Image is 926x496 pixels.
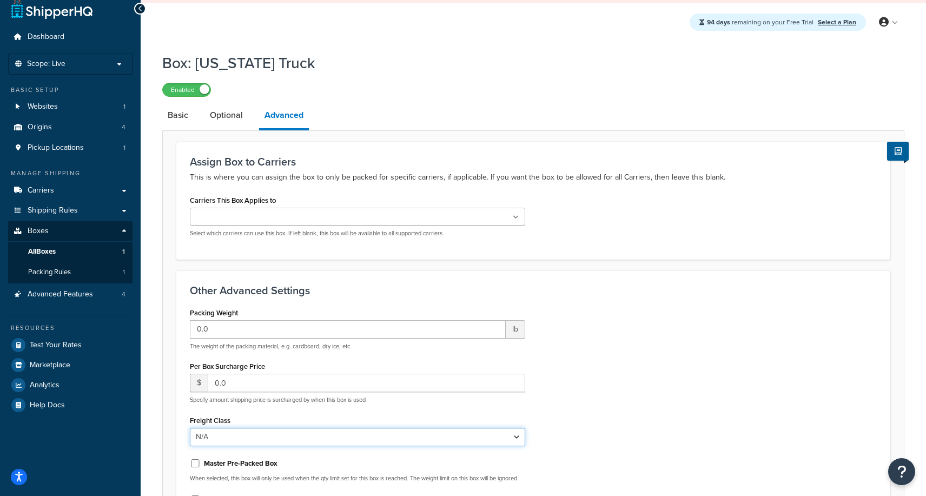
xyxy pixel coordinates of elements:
a: Shipping Rules [8,201,133,221]
span: 1 [123,143,125,153]
span: Analytics [30,381,59,390]
label: Per Box Surcharge Price [190,362,265,371]
span: Dashboard [28,32,64,42]
a: Websites1 [8,97,133,117]
a: AllBoxes1 [8,242,133,262]
span: Carriers [28,186,54,195]
span: Packing Rules [28,268,71,277]
span: $ [190,374,208,392]
h3: Other Advanced Settings [190,285,877,296]
button: Show Help Docs [887,142,909,161]
label: Packing Weight [190,309,238,317]
p: The weight of the packing material, e.g. cardboard, dry ice, etc [190,342,525,350]
p: This is where you can assign the box to only be packed for specific carriers, if applicable. If y... [190,171,877,184]
span: Marketplace [30,361,70,370]
p: Specify amount shipping price is surcharged by when this box is used [190,396,525,404]
a: Basic [162,102,194,128]
div: Resources [8,323,133,333]
li: Websites [8,97,133,117]
span: 1 [122,247,125,256]
label: Freight Class [190,416,230,425]
li: Origins [8,117,133,137]
li: Boxes [8,221,133,283]
span: 1 [123,268,125,277]
p: When selected, this box will only be used when the qty limit set for this box is reached. The wei... [190,474,525,482]
span: remaining on your Free Trial [707,17,815,27]
span: Websites [28,102,58,111]
label: Carriers This Box Applies to [190,196,276,204]
a: Optional [204,102,248,128]
a: Origins4 [8,117,133,137]
li: Pickup Locations [8,138,133,158]
span: Test Your Rates [30,341,82,350]
a: Carriers [8,181,133,201]
span: All Boxes [28,247,56,256]
a: Advanced [259,102,309,130]
span: lb [506,320,525,339]
li: Advanced Features [8,285,133,305]
span: Help Docs [30,401,65,410]
a: Pickup Locations1 [8,138,133,158]
div: Basic Setup [8,85,133,95]
li: Packing Rules [8,262,133,282]
strong: 94 days [707,17,730,27]
a: Marketplace [8,355,133,375]
span: Scope: Live [27,59,65,69]
span: 4 [122,123,125,132]
a: Analytics [8,375,133,395]
span: 4 [122,290,125,299]
a: Boxes [8,221,133,241]
a: Select a Plan [818,17,856,27]
h1: Box: [US_STATE] Truck [162,52,891,74]
span: 1 [123,102,125,111]
button: Open Resource Center [888,458,915,485]
label: Enabled [163,83,210,96]
div: Manage Shipping [8,169,133,178]
a: Advanced Features4 [8,285,133,305]
span: Shipping Rules [28,206,78,215]
p: Select which carriers can use this box. If left blank, this box will be available to all supporte... [190,229,525,237]
span: Boxes [28,227,49,236]
span: Origins [28,123,52,132]
a: Help Docs [8,395,133,415]
a: Dashboard [8,27,133,47]
label: Master Pre-Packed Box [204,459,277,468]
span: Advanced Features [28,290,93,299]
a: Packing Rules1 [8,262,133,282]
a: Test Your Rates [8,335,133,355]
h3: Assign Box to Carriers [190,156,877,168]
span: Pickup Locations [28,143,84,153]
